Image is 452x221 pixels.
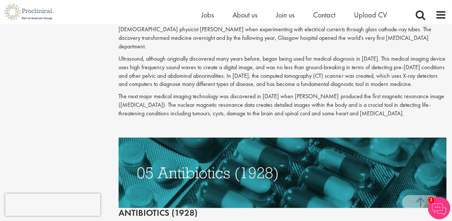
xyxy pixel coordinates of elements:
[313,10,335,20] a: Contact
[118,55,446,89] p: Ultrasound, although originally discovered many years before, began being used for medical diagno...
[276,10,295,20] a: Join us
[5,193,100,216] iframe: reCAPTCHA
[118,92,446,118] p: The next major medical imaging technology was discovered in [DATE] when [PERSON_NAME] produced th...
[428,197,434,203] span: 1
[354,10,387,20] a: Upload CV
[201,10,214,20] a: Jobs
[118,138,446,208] img: antibiotics
[232,10,257,20] a: About us
[428,197,450,219] img: Chatbot
[118,138,446,218] h2: Antibiotics (1928)
[118,17,446,51] p: The first medical imaging machines were X-rays. The X-ray, a form of electromagnetic radiation, w...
